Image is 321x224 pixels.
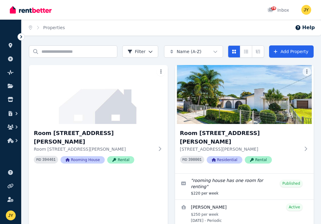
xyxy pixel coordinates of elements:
[175,65,314,173] a: Room 1, 91 Simpson St, FrenchvilleRoom [STREET_ADDRESS][PERSON_NAME][STREET_ADDRESS][PERSON_NAME]...
[34,146,154,152] p: Room [STREET_ADDRESS][PERSON_NAME]
[127,48,146,55] span: Filter
[301,5,311,15] img: JIAN YU
[207,156,242,164] span: Residential
[29,65,168,124] img: Room 1, 62 Burnett St
[268,7,289,13] div: Inbox
[228,45,240,58] button: Card view
[269,45,314,58] a: Add Property
[295,24,315,31] button: Help
[34,129,154,146] h3: Room [STREET_ADDRESS][PERSON_NAME]
[303,68,311,76] button: More options
[177,48,202,55] span: Name (A-Z)
[228,45,264,58] div: View options
[43,25,65,30] a: Properties
[271,6,276,10] span: 78
[61,156,105,164] span: Rooming House
[10,5,52,14] img: RentBetter
[182,158,187,161] small: PID
[175,174,314,199] a: Edit listing: rooming house has one room for renting
[36,158,41,161] small: PID
[122,45,158,58] button: Filter
[180,146,300,152] p: [STREET_ADDRESS][PERSON_NAME]
[240,45,252,58] button: Compact list view
[164,45,223,58] button: Name (A-Z)
[157,68,165,76] button: More options
[6,210,16,220] img: JIAN YU
[42,158,56,162] code: 394461
[252,45,264,58] button: Expanded list view
[188,158,202,162] code: 398001
[175,65,314,124] img: Room 1, 91 Simpson St, Frenchville
[107,156,134,164] span: Rental
[245,156,272,164] span: Rental
[29,65,168,173] a: Room 1, 62 Burnett StRoom [STREET_ADDRESS][PERSON_NAME]Room [STREET_ADDRESS][PERSON_NAME]PID 3944...
[22,20,72,36] nav: Breadcrumb
[180,129,300,146] h3: Room [STREET_ADDRESS][PERSON_NAME]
